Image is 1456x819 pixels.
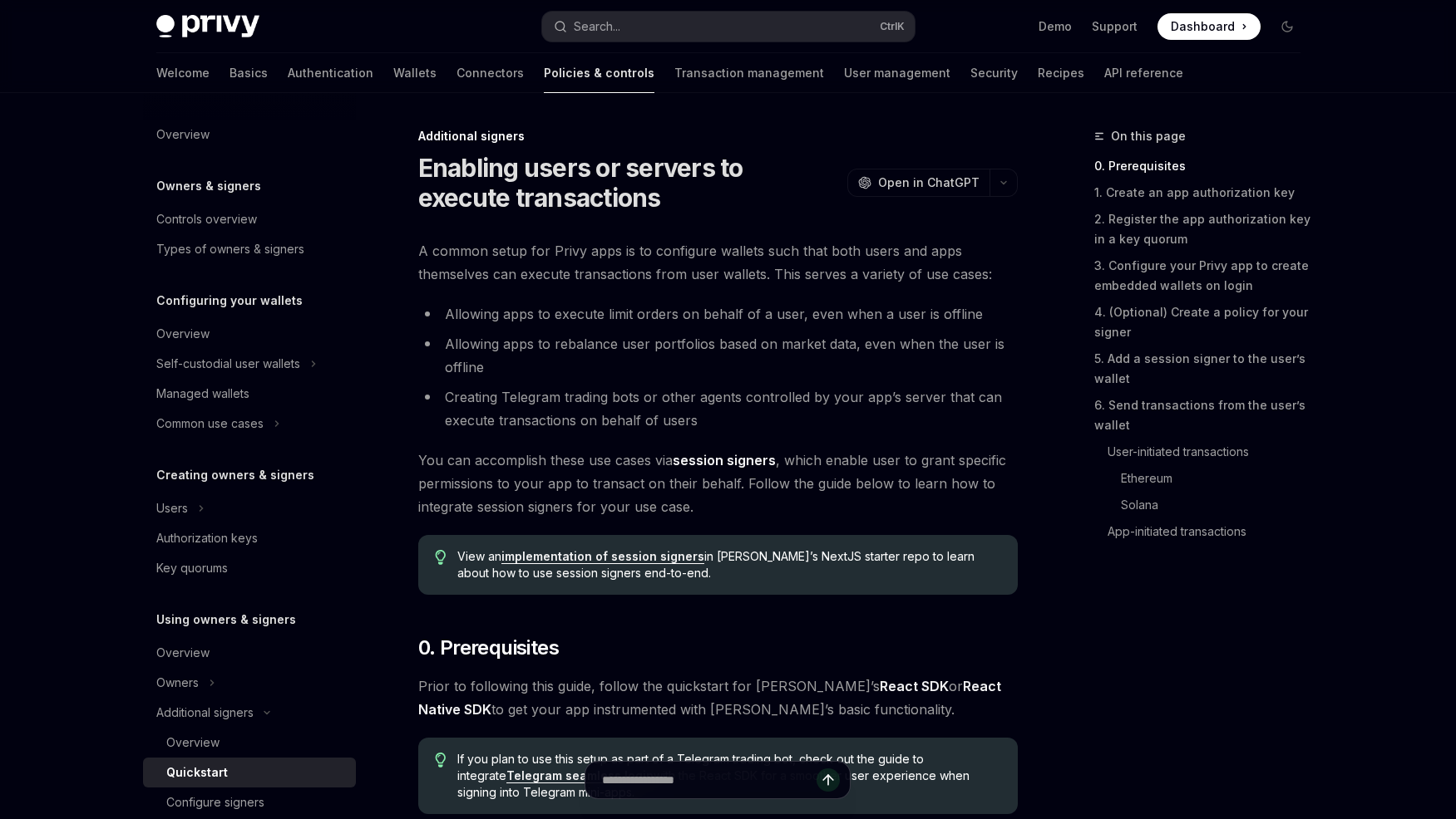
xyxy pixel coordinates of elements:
[156,414,264,434] div: Common use cases
[435,550,447,565] svg: Tip
[156,465,314,485] h5: Creating owners & signers
[418,674,1018,721] span: Prior to following this guide, follow the quickstart for [PERSON_NAME]’s or to get your app instr...
[1094,392,1314,439] a: 6. Send transactions from the user’s wallet
[501,549,704,564] a: implementation of session signers
[844,53,950,93] a: User management
[435,753,447,768] svg: Tip
[1094,179,1314,206] a: 1. Create an app authorization key
[1108,439,1314,465] a: User-initiated transactions
[156,703,254,723] div: Additional signers
[1108,518,1314,545] a: App-initiated transactions
[1094,346,1314,392] a: 5. Add a session signer to the user’s wallet
[143,638,356,668] a: Overview
[544,53,654,93] a: Policies & controls
[1171,18,1235,35] span: Dashboard
[156,324,210,344] div: Overview
[418,635,559,661] span: 0. Prerequisites
[143,379,356,409] a: Managed wallets
[457,751,1000,801] span: If you plan to use this setup as part of a Telegram trading bot, check out the guide to integrate...
[673,452,776,469] a: session signers
[143,787,356,817] a: Configure signers
[817,768,840,792] button: Send message
[1094,206,1314,253] a: 2. Register the app authorization key in a key quorum
[1111,126,1186,146] span: On this page
[970,53,1018,93] a: Security
[1157,13,1261,40] a: Dashboard
[143,120,356,150] a: Overview
[143,758,356,787] a: Quickstart
[418,302,1018,326] li: Allowing apps to execute limit orders on behalf of a user, even when a user is offline
[418,385,1018,432] li: Creating Telegram trading bots or other agents controlled by your app’s server that can execute t...
[143,553,356,583] a: Key quorums
[1104,53,1183,93] a: API reference
[156,176,261,196] h5: Owners & signers
[156,125,210,145] div: Overview
[674,53,824,93] a: Transaction management
[1038,53,1084,93] a: Recipes
[457,53,524,93] a: Connectors
[1094,153,1314,179] a: 0. Prerequisites
[393,53,437,93] a: Wallets
[574,17,620,37] div: Search...
[166,763,228,782] div: Quickstart
[166,792,264,812] div: Configure signers
[143,234,356,264] a: Types of owners & signers
[418,153,841,213] h1: Enabling users or servers to execute transactions
[156,558,228,578] div: Key quorums
[156,239,304,259] div: Types of owners & signers
[1274,13,1301,40] button: Toggle dark mode
[1094,299,1314,346] a: 4. (Optional) Create a policy for your signer
[880,678,949,695] a: React SDK
[143,319,356,349] a: Overview
[156,53,210,93] a: Welcome
[1121,492,1314,518] a: Solana
[156,528,258,548] div: Authorization keys
[288,53,373,93] a: Authentication
[457,548,1000,581] span: View an in [PERSON_NAME]’s NextJS starter repo to learn about how to use session signers end-to-end.
[1092,18,1138,35] a: Support
[418,239,1018,286] span: A common setup for Privy apps is to configure wallets such that both users and apps themselves ca...
[880,20,905,33] span: Ctrl K
[542,12,915,42] button: Search...CtrlK
[878,174,980,191] span: Open in ChatGPT
[166,733,220,753] div: Overview
[418,449,1018,518] span: You can accomplish these use cases via , which enable user to grant specific permissions to your ...
[156,673,199,693] div: Owners
[847,169,990,197] button: Open in ChatGPT
[1121,465,1314,492] a: Ethereum
[156,354,300,374] div: Self-custodial user wallets
[156,610,296,630] h5: Using owners & signers
[156,291,303,311] h5: Configuring your wallets
[156,643,210,663] div: Overview
[143,523,356,553] a: Authorization keys
[1039,18,1072,35] a: Demo
[156,498,188,518] div: Users
[156,209,257,229] div: Controls overview
[230,53,268,93] a: Basics
[1094,253,1314,299] a: 3. Configure your Privy app to create embedded wallets on login
[143,204,356,234] a: Controls overview
[418,128,1018,145] div: Additional signers
[156,384,249,404] div: Managed wallets
[143,728,356,758] a: Overview
[418,332,1018,379] li: Allowing apps to rebalance user portfolios based on market data, even when the user is offline
[156,15,259,38] img: dark logo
